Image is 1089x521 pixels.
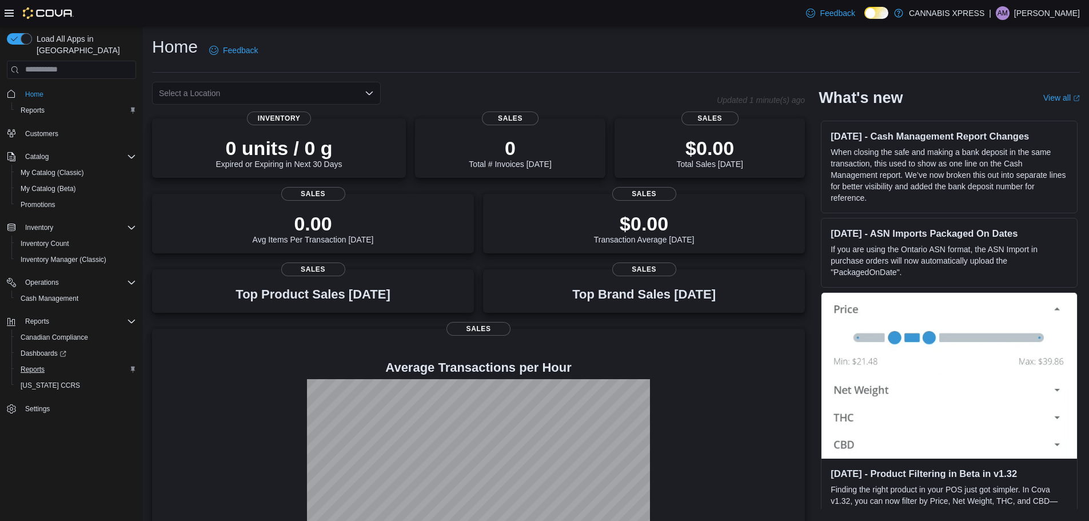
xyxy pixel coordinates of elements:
[21,168,84,177] span: My Catalog (Classic)
[2,220,141,236] button: Inventory
[594,212,695,235] p: $0.00
[469,137,551,169] div: Total # Invoices [DATE]
[16,166,89,180] a: My Catalog (Classic)
[216,137,342,160] p: 0 units / 0 g
[25,278,59,287] span: Operations
[21,315,54,328] button: Reports
[612,263,676,276] span: Sales
[11,377,141,393] button: [US_STATE] CCRS
[16,292,136,305] span: Cash Management
[16,104,49,117] a: Reports
[23,7,74,19] img: Cova
[864,7,888,19] input: Dark Mode
[1043,93,1080,102] a: View allExternal link
[21,184,76,193] span: My Catalog (Beta)
[247,112,311,125] span: Inventory
[11,102,141,118] button: Reports
[2,86,141,102] button: Home
[820,7,855,19] span: Feedback
[469,137,551,160] p: 0
[1073,95,1080,102] svg: External link
[572,288,716,301] h3: Top Brand Sales [DATE]
[365,89,374,98] button: Open list of options
[32,33,136,56] span: Load All Apps in [GEOGRAPHIC_DATA]
[25,90,43,99] span: Home
[16,237,136,250] span: Inventory Count
[1014,6,1080,20] p: [PERSON_NAME]
[25,223,53,232] span: Inventory
[16,237,74,250] a: Inventory Count
[16,253,136,267] span: Inventory Manager (Classic)
[16,198,136,212] span: Promotions
[681,112,739,125] span: Sales
[21,365,45,374] span: Reports
[676,137,743,169] div: Total Sales [DATE]
[11,181,141,197] button: My Catalog (Beta)
[16,198,60,212] a: Promotions
[831,130,1068,142] h3: [DATE] - Cash Management Report Changes
[21,239,69,248] span: Inventory Count
[21,315,136,328] span: Reports
[16,292,83,305] a: Cash Management
[11,165,141,181] button: My Catalog (Classic)
[2,125,141,142] button: Customers
[21,88,48,101] a: Home
[25,404,50,413] span: Settings
[216,137,342,169] div: Expired or Expiring in Next 30 Days
[253,212,374,244] div: Avg Items Per Transaction [DATE]
[21,87,136,101] span: Home
[16,331,93,344] a: Canadian Compliance
[819,89,903,107] h2: What's new
[594,212,695,244] div: Transaction Average [DATE]
[21,401,136,416] span: Settings
[21,255,106,264] span: Inventory Manager (Classic)
[25,152,49,161] span: Catalog
[831,468,1068,479] h3: [DATE] - Product Filtering in Beta in v1.32
[11,291,141,307] button: Cash Management
[161,361,796,375] h4: Average Transactions per Hour
[21,200,55,209] span: Promotions
[831,146,1068,204] p: When closing the safe and making a bank deposit in the same transaction, this used to show as one...
[236,288,390,301] h3: Top Product Sales [DATE]
[21,221,136,234] span: Inventory
[16,379,85,392] a: [US_STATE] CCRS
[7,81,136,447] nav: Complex example
[676,137,743,160] p: $0.00
[205,39,262,62] a: Feedback
[11,345,141,361] a: Dashboards
[21,150,136,164] span: Catalog
[21,221,58,234] button: Inventory
[21,349,66,358] span: Dashboards
[16,104,136,117] span: Reports
[909,6,984,20] p: CANNABIS XPRESS
[446,322,510,336] span: Sales
[21,402,54,416] a: Settings
[21,333,88,342] span: Canadian Compliance
[21,381,80,390] span: [US_STATE] CCRS
[2,400,141,417] button: Settings
[21,127,63,141] a: Customers
[11,236,141,252] button: Inventory Count
[16,347,136,360] span: Dashboards
[152,35,198,58] h1: Home
[11,329,141,345] button: Canadian Compliance
[989,6,991,20] p: |
[16,182,81,196] a: My Catalog (Beta)
[16,347,71,360] a: Dashboards
[16,331,136,344] span: Canadian Compliance
[2,275,141,291] button: Operations
[996,6,1010,20] div: Ashton Melnyk
[16,253,111,267] a: Inventory Manager (Classic)
[612,187,676,201] span: Sales
[21,276,136,289] span: Operations
[16,166,136,180] span: My Catalog (Classic)
[16,363,49,376] a: Reports
[223,45,258,56] span: Feedback
[801,2,859,25] a: Feedback
[831,244,1068,278] p: If you are using the Ontario ASN format, the ASN Import in purchase orders will now automatically...
[281,187,345,201] span: Sales
[11,252,141,268] button: Inventory Manager (Classic)
[21,294,78,303] span: Cash Management
[16,182,136,196] span: My Catalog (Beta)
[831,228,1068,239] h3: [DATE] - ASN Imports Packaged On Dates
